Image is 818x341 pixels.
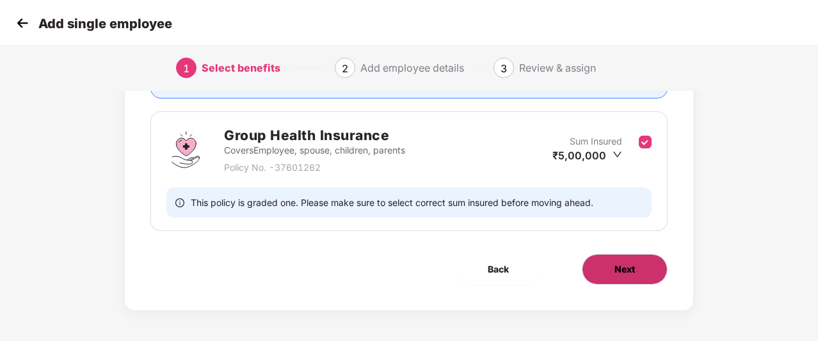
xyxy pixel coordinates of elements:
[488,262,509,276] span: Back
[613,150,622,159] span: down
[456,254,541,285] button: Back
[614,262,635,276] span: Next
[224,125,405,146] h2: Group Health Insurance
[582,254,668,285] button: Next
[38,16,172,31] p: Add single employee
[202,58,280,78] div: Select benefits
[224,143,405,157] p: Covers Employee, spouse, children, parents
[175,196,184,209] span: info-circle
[570,134,622,148] p: Sum Insured
[191,196,593,209] span: This policy is graded one. Please make sure to select correct sum insured before moving ahead.
[224,161,405,175] p: Policy No. - 37601262
[501,62,507,75] span: 3
[166,131,205,169] img: svg+xml;base64,PHN2ZyBpZD0iR3JvdXBfSGVhbHRoX0luc3VyYW5jZSIgZGF0YS1uYW1lPSJHcm91cCBIZWFsdGggSW5zdX...
[519,58,596,78] div: Review & assign
[360,58,464,78] div: Add employee details
[552,148,622,163] div: ₹5,00,000
[13,13,32,33] img: svg+xml;base64,PHN2ZyB4bWxucz0iaHR0cDovL3d3dy53My5vcmcvMjAwMC9zdmciIHdpZHRoPSIzMCIgaGVpZ2h0PSIzMC...
[342,62,348,75] span: 2
[183,62,189,75] span: 1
